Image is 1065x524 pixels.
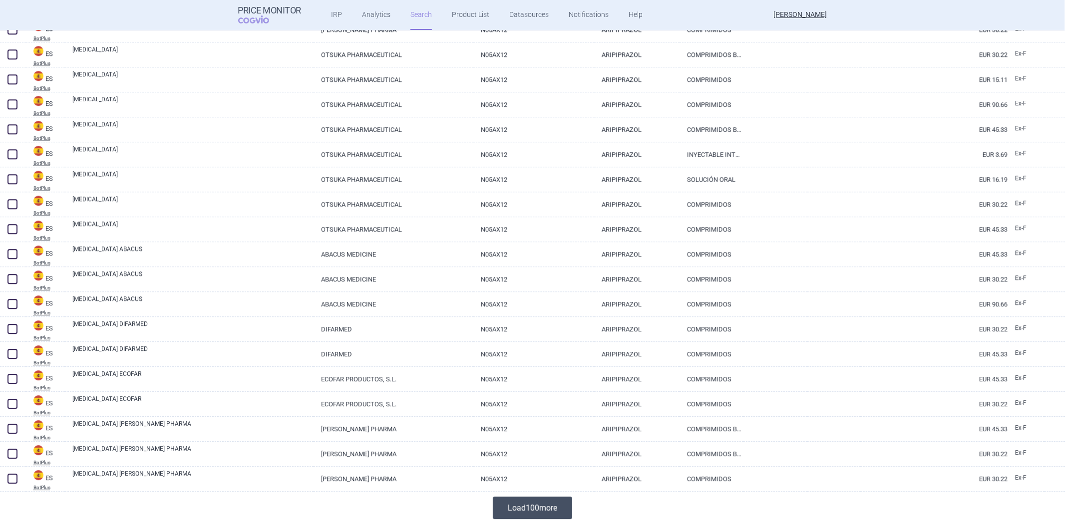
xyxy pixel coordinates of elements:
abbr: BotPlus — Online database developed by the General Council of Official Associations of Pharmacist... [33,285,65,290]
abbr: BotPlus — Online database developed by the General Council of Official Associations of Pharmacist... [33,335,65,340]
a: Ex-F [1008,471,1045,486]
a: COMPRIMIDOS [680,342,743,366]
a: EUR 45.33 [861,417,1008,441]
a: [PERSON_NAME] PHARMA [314,417,473,441]
a: N05AX12 [473,442,594,466]
a: [MEDICAL_DATA] [72,70,314,88]
img: Spain [33,395,43,405]
a: ARIPIPRAZOL [594,417,680,441]
a: COMPRIMIDOS BUCODISPERSABLES [680,442,743,466]
strong: Price Monitor [238,5,302,15]
a: COMPRIMIDOS [680,467,743,491]
abbr: BotPlus — Online database developed by the General Council of Official Associations of Pharmacist... [33,236,65,241]
a: ESESBotPlus [26,245,65,265]
abbr: BotPlus — Online database developed by the General Council of Official Associations of Pharmacist... [33,435,65,440]
a: [MEDICAL_DATA] DIFARMED [72,344,314,362]
span: COGVIO [238,15,283,23]
a: N05AX12 [473,167,594,192]
a: N05AX12 [473,42,594,67]
a: EUR 30.22 [861,317,1008,341]
a: Ex-F [1008,421,1045,436]
a: OTSUKA PHARMACEUTICAL [314,192,473,217]
a: COMPRIMIDOS [680,292,743,316]
img: Spain [33,221,43,231]
a: EUR 30.22 [861,467,1008,491]
abbr: BotPlus — Online database developed by the General Council of Official Associations of Pharmacist... [33,186,65,191]
a: Ex-F [1008,396,1045,411]
a: OTSUKA PHARMACEUTICAL [314,42,473,67]
span: Ex-factory price [1015,324,1027,331]
a: N05AX12 [473,217,594,242]
a: Ex-F [1008,46,1045,61]
img: Spain [33,420,43,430]
a: Ex-F [1008,196,1045,211]
a: EUR 90.66 [861,92,1008,117]
span: Ex-factory price [1015,349,1027,356]
a: DIFARMED [314,317,473,341]
abbr: BotPlus — Online database developed by the General Council of Official Associations of Pharmacist... [33,136,65,141]
span: Ex-factory price [1015,150,1027,157]
a: [MEDICAL_DATA] [72,95,314,113]
a: EUR 30.22 [861,192,1008,217]
a: DIFARMED [314,342,473,366]
a: OTSUKA PHARMACEUTICAL [314,217,473,242]
a: ESESBotPlus [26,319,65,340]
img: Spain [33,246,43,256]
img: Spain [33,71,43,81]
span: Ex-factory price [1015,100,1027,107]
span: Ex-factory price [1015,274,1027,281]
a: [MEDICAL_DATA] [72,145,314,163]
a: ESESBotPlus [26,120,65,141]
a: ARIPIPRAZOL [594,42,680,67]
span: Ex-factory price [1015,175,1027,182]
a: ARIPIPRAZOL [594,117,680,142]
a: [MEDICAL_DATA] [72,220,314,238]
span: Ex-factory price [1015,299,1027,306]
a: Ex-F [1008,71,1045,86]
a: Ex-F [1008,446,1045,461]
a: ARIPIPRAZOL [594,92,680,117]
a: N05AX12 [473,467,594,491]
a: Ex-F [1008,346,1045,361]
abbr: BotPlus — Online database developed by the General Council of Official Associations of Pharmacist... [33,385,65,390]
abbr: BotPlus — Online database developed by the General Council of Official Associations of Pharmacist... [33,86,65,91]
a: EUR 3.69 [861,142,1008,167]
a: ESESBotPlus [26,220,65,241]
a: ARIPIPRAZOL [594,367,680,391]
a: [MEDICAL_DATA] [72,45,314,63]
a: [MEDICAL_DATA] [72,170,314,188]
a: EUR 45.33 [861,117,1008,142]
a: Ex-F [1008,221,1045,236]
a: COMPRIMIDOS [680,192,743,217]
a: N05AX12 [473,417,594,441]
a: [MEDICAL_DATA] ABACUS [72,294,314,312]
a: [MEDICAL_DATA] [PERSON_NAME] PHARMA [72,469,314,487]
img: Spain [33,46,43,56]
a: Price MonitorCOGVIO [238,5,302,24]
a: ARIPIPRAZOL [594,442,680,466]
a: OTSUKA PHARMACEUTICAL [314,92,473,117]
a: N05AX12 [473,117,594,142]
a: ARIPIPRAZOL [594,342,680,366]
a: COMPRIMIDOS [680,267,743,291]
a: ARIPIPRAZOL [594,467,680,491]
a: ESESBotPlus [26,95,65,116]
span: Ex-factory price [1015,75,1027,82]
a: N05AX12 [473,67,594,92]
a: ARIPIPRAZOL [594,217,680,242]
a: EUR 30.22 [861,42,1008,67]
a: ECOFAR PRODUCTOS, S.L. [314,392,473,416]
a: N05AX12 [473,142,594,167]
abbr: BotPlus — Online database developed by the General Council of Official Associations of Pharmacist... [33,485,65,490]
a: N05AX12 [473,367,594,391]
a: [MEDICAL_DATA] ECOFAR [72,369,314,387]
img: Spain [33,370,43,380]
a: COMPRIMIDOS BUCODISPERSABLES [680,117,743,142]
a: ARIPIPRAZOL [594,392,680,416]
a: Ex-F [1008,271,1045,286]
a: ESESBotPlus [26,419,65,440]
a: [MEDICAL_DATA] [PERSON_NAME] PHARMA [72,444,314,462]
a: Ex-F [1008,96,1045,111]
span: Ex-factory price [1015,50,1027,57]
a: COMPRIMIDOS [680,367,743,391]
